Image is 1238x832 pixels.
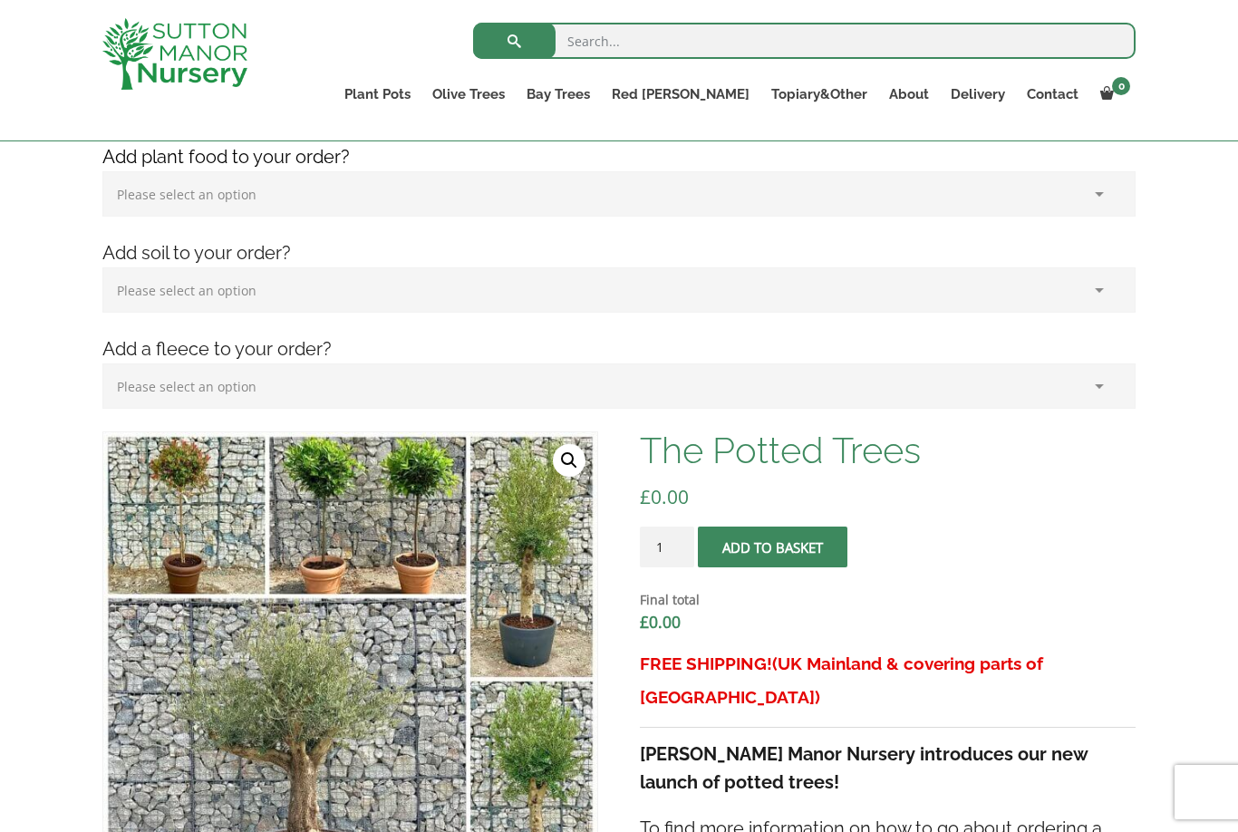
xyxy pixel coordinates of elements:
h4: Add plant food to your order? [89,143,1149,171]
input: Product quantity [640,527,694,567]
img: logo [102,18,247,90]
bdi: 0.00 [640,611,681,633]
h4: Add a fleece to your order? [89,335,1149,363]
a: Contact [1016,82,1089,107]
a: View full-screen image gallery [553,444,585,477]
a: Topiary&Other [760,82,878,107]
span: 0 [1112,77,1130,95]
bdi: 0.00 [640,484,689,509]
span: (UK Mainland & covering parts of [GEOGRAPHIC_DATA]) [640,653,1043,707]
h3: FREE SHIPPING! [640,647,1136,714]
a: Red [PERSON_NAME] [601,82,760,107]
span: £ [640,611,649,633]
h4: Add soil to your order? [89,239,1149,267]
a: Bay Trees [516,82,601,107]
button: Add to basket [698,527,847,567]
a: Plant Pots [334,82,421,107]
input: Search... [473,23,1136,59]
strong: [PERSON_NAME] Manor Nursery introduces our new launch of potted trees! [640,743,1088,793]
a: Olive Trees [421,82,516,107]
dt: Final total [640,589,1136,611]
h1: The Potted Trees [640,431,1136,469]
span: £ [640,484,651,509]
a: 0 [1089,82,1136,107]
a: About [878,82,940,107]
a: Delivery [940,82,1016,107]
